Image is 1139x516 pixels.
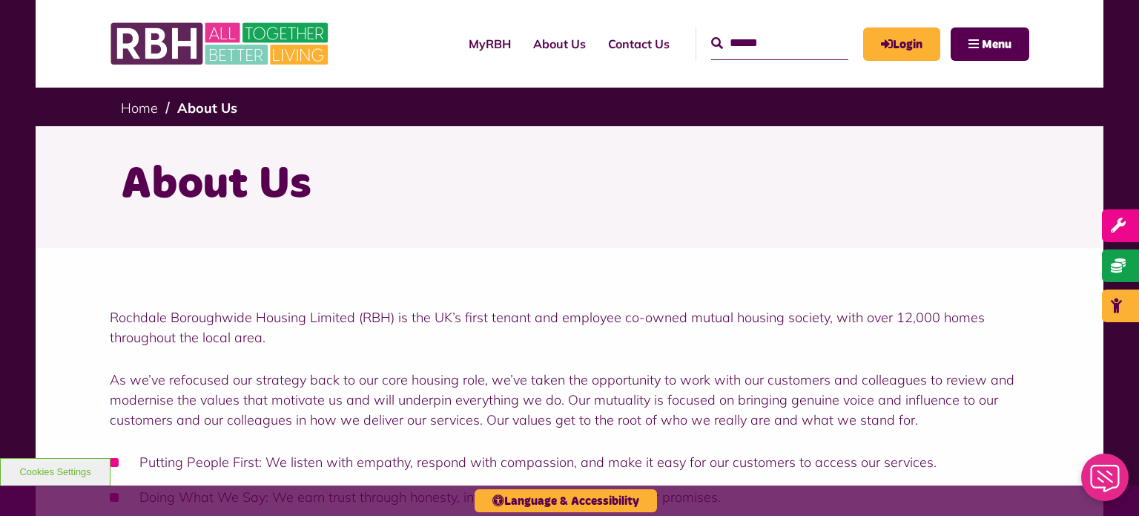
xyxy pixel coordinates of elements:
a: MyRBH [863,27,940,61]
button: Language & Accessibility [475,489,657,512]
img: RBH [110,15,332,73]
p: As we’ve refocused our strategy back to our core housing role, we’ve taken the opportunity to wor... [110,370,1029,430]
iframe: Netcall Web Assistant for live chat [1072,449,1139,516]
p: Rochdale Boroughwide Housing Limited (RBH) is the UK’s first tenant and employee co-owned mutual ... [110,307,1029,347]
a: Home [121,99,158,117]
a: Contact Us [597,24,681,64]
h1: About Us [121,156,1018,214]
a: MyRBH [458,24,522,64]
input: Search [711,27,848,59]
li: Putting People First: We listen with empathy, respond with compassion, and make it easy for our c... [110,452,1029,472]
span: Menu [982,39,1011,50]
button: Navigation [951,27,1029,61]
a: About Us [177,99,237,117]
a: About Us [522,24,597,64]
